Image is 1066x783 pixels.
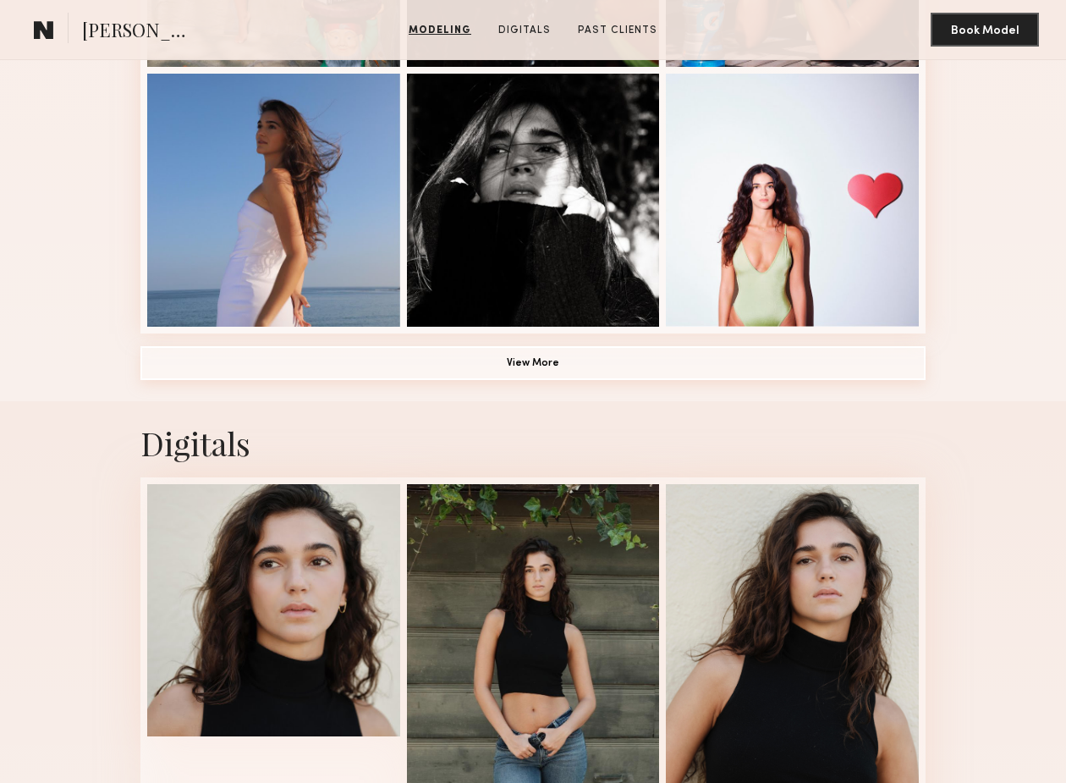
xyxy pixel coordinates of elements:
[571,23,664,38] a: Past Clients
[140,346,926,380] button: View More
[931,13,1039,47] button: Book Model
[402,23,478,38] a: Modeling
[82,17,200,47] span: [PERSON_NAME]
[492,23,558,38] a: Digitals
[140,422,926,464] div: Digitals
[931,22,1039,36] a: Book Model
